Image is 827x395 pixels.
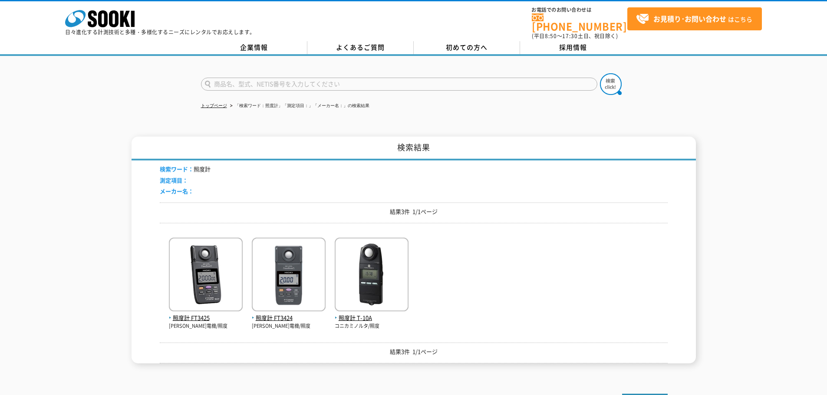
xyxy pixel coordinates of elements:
span: 照度計 T-10A [335,313,409,323]
img: btn_search.png [600,73,622,95]
p: 結果3件 1/1ページ [160,207,668,216]
span: 照度計 FT3425 [169,313,243,323]
a: 採用情報 [520,41,626,54]
a: 照度計 FT3424 [252,304,326,323]
a: よくあるご質問 [307,41,414,54]
span: 初めての方へ [446,42,488,52]
p: [PERSON_NAME]電機/照度 [169,323,243,330]
strong: お見積り･お問い合わせ [653,13,726,24]
a: お見積り･お問い合わせはこちら [627,7,762,30]
span: 8:50 [545,32,557,40]
span: お電話でのお問い合わせは [532,7,627,13]
p: 結果3件 1/1ページ [160,347,668,356]
span: 17:30 [562,32,578,40]
img: FT3424 [252,238,326,313]
span: (平日 ～ 土日、祝日除く) [532,32,618,40]
img: FT3425 [169,238,243,313]
span: メーカー名： [160,187,194,195]
p: コニカミノルタ/照度 [335,323,409,330]
a: 企業情報 [201,41,307,54]
a: 照度計 T-10A [335,304,409,323]
li: 「検索ワード：照度計」「測定項目：」「メーカー名：」の検索結果 [228,101,369,111]
img: T-10A [335,238,409,313]
a: 照度計 FT3425 [169,304,243,323]
p: 日々進化する計測技術と多種・多様化するニーズにレンタルでお応えします。 [65,29,255,35]
h1: 検索結果 [132,137,696,160]
li: 照度計 [160,165,211,174]
input: 商品名、型式、NETIS番号を入力してください [201,78,597,91]
span: 測定項目： [160,176,188,184]
a: トップページ [201,103,227,108]
a: [PHONE_NUMBER] [532,13,627,31]
a: 初めての方へ [414,41,520,54]
p: [PERSON_NAME]電機/照度 [252,323,326,330]
span: はこちら [636,13,752,26]
span: 照度計 FT3424 [252,313,326,323]
span: 検索ワード： [160,165,194,173]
